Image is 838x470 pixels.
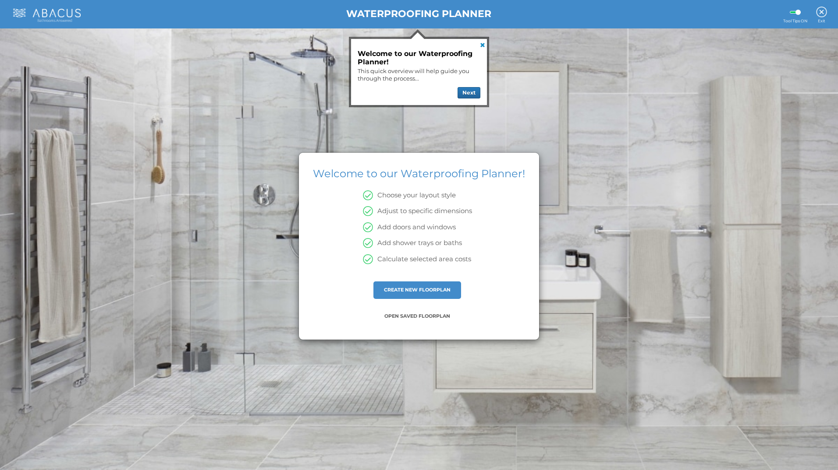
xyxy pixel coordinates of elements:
[816,3,827,23] a: Exit
[363,222,373,232] img: green-tick-icon.png
[373,222,456,231] p: Add doors and windows
[373,254,471,263] p: Calculate selected area costs
[783,18,807,24] span: Tool Tips ON
[476,39,487,49] a: Close
[305,168,533,179] h1: Welcome to our Waterproofing Planner!
[363,238,373,248] img: green-tick-icon.png
[816,18,827,24] span: Exit
[363,190,373,200] img: green-tick-icon.png
[384,313,450,319] a: OPEN SAVED FLOORPLAN
[373,190,456,200] p: Choose your layout style
[458,87,480,98] button: Next
[384,287,451,293] a: CREATE NEW FLOORPLAN
[790,11,801,14] label: Guide
[363,206,373,216] img: green-tick-icon.png
[358,49,474,66] h3: Welcome to our Waterproofing Planner!
[373,206,472,215] p: Adjust to specific dimensions
[151,9,688,19] h1: WATERPROOFING PLANNER
[358,64,480,82] div: This quick overview will help guide you through the process...
[373,238,462,247] p: Add shower trays or baths
[816,7,827,18] img: Exit
[363,254,373,264] img: green-tick-icon.png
